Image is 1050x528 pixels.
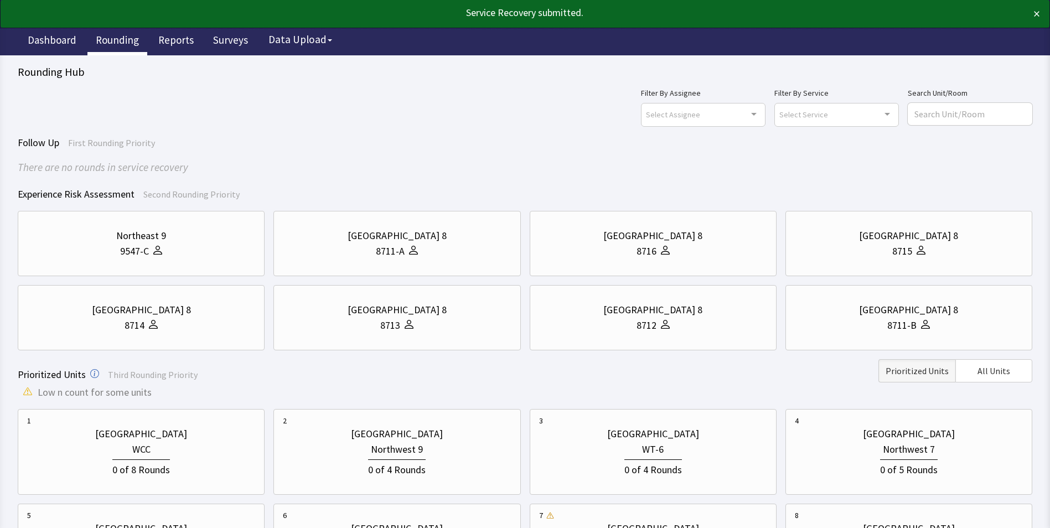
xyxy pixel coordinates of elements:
div: 8715 [892,244,912,259]
div: [GEOGRAPHIC_DATA] 8 [859,302,958,318]
div: [GEOGRAPHIC_DATA] [351,426,443,442]
div: [GEOGRAPHIC_DATA] 8 [603,302,702,318]
div: [GEOGRAPHIC_DATA] 8 [348,228,447,244]
span: First Rounding Priority [68,137,155,148]
label: Filter By Assignee [641,86,765,100]
div: WCC [132,442,151,457]
div: 8713 [380,318,400,333]
div: 0 of 8 Rounds [112,459,170,478]
div: There are no rounds in service recovery [18,159,1032,175]
a: Rounding [87,28,147,55]
div: Service Recovery submitted. [10,5,937,20]
a: Surveys [205,28,256,55]
span: Prioritized Units [886,364,949,377]
div: [GEOGRAPHIC_DATA] 8 [603,228,702,244]
div: Northwest 7 [883,442,935,457]
div: 8711-A [376,244,405,259]
span: Select Assignee [646,108,700,121]
button: Data Upload [262,29,339,50]
span: Select Service [779,108,828,121]
div: 7 [539,510,543,521]
div: 8711-B [887,318,917,333]
div: 3 [539,415,543,426]
div: [GEOGRAPHIC_DATA] 8 [348,302,447,318]
div: Northwest 9 [371,442,423,457]
span: Second Rounding Priority [143,189,240,200]
span: All Units [977,364,1010,377]
div: 0 of 4 Rounds [624,459,682,478]
div: [GEOGRAPHIC_DATA] [607,426,699,442]
label: Search Unit/Room [908,86,1032,100]
div: Follow Up [18,135,1032,151]
div: 4 [795,415,799,426]
div: WT-6 [642,442,664,457]
span: Low n count for some units [38,385,152,400]
div: 6 [283,510,287,521]
button: Prioritized Units [878,359,955,382]
a: Reports [150,28,202,55]
button: × [1033,5,1040,23]
div: 8716 [637,244,656,259]
span: Third Rounding Priority [108,369,198,380]
div: [GEOGRAPHIC_DATA] 8 [92,302,191,318]
div: 8 [795,510,799,521]
a: Dashboard [19,28,85,55]
button: All Units [955,359,1032,382]
div: Northeast 9 [116,228,166,244]
div: 8714 [125,318,144,333]
label: Filter By Service [774,86,899,100]
div: 5 [27,510,31,521]
div: 2 [283,415,287,426]
div: [GEOGRAPHIC_DATA] [95,426,187,442]
div: Experience Risk Assessment [18,187,1032,202]
div: Rounding Hub [18,64,1032,80]
div: 0 of 5 Rounds [880,459,938,478]
div: 9547-C [120,244,149,259]
div: [GEOGRAPHIC_DATA] [863,426,955,442]
div: 0 of 4 Rounds [368,459,426,478]
input: Search Unit/Room [908,103,1032,125]
div: 8712 [637,318,656,333]
div: [GEOGRAPHIC_DATA] 8 [859,228,958,244]
div: 1 [27,415,31,426]
span: Prioritized Units [18,368,86,381]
